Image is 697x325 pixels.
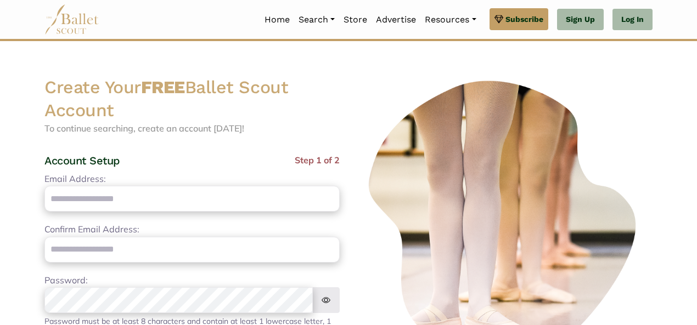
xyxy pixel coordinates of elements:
a: Home [260,8,294,31]
span: To continue searching, create an account [DATE]! [44,123,244,134]
label: Password: [44,273,88,288]
span: Subscribe [505,13,543,25]
a: Search [294,8,339,31]
a: Sign Up [557,9,604,31]
a: Subscribe [490,8,548,30]
label: Email Address: [44,172,106,186]
h2: Create Your Ballet Scout Account [44,76,340,122]
a: Store [339,8,372,31]
a: Resources [420,8,480,31]
h4: Account Setup [44,153,120,168]
a: Log In [612,9,653,31]
a: Advertise [372,8,420,31]
img: gem.svg [494,13,503,25]
strong: FREE [141,77,185,98]
span: Step 1 of 2 [295,153,340,172]
label: Confirm Email Address: [44,223,139,237]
